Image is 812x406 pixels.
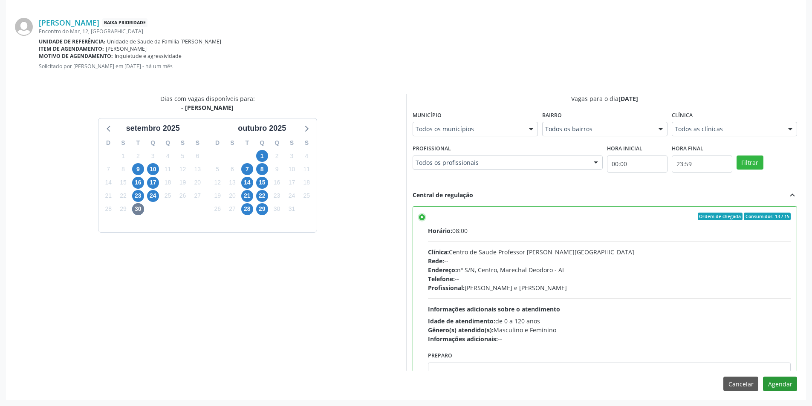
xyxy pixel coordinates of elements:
span: quinta-feira, 18 de setembro de 2025 [162,177,174,189]
span: Baixa Prioridade [102,18,147,27]
span: sexta-feira, 17 de outubro de 2025 [286,177,298,189]
i: expand_less [788,190,797,200]
label: Bairro [542,109,562,122]
span: segunda-feira, 1 de setembro de 2025 [117,150,129,162]
span: sábado, 6 de setembro de 2025 [191,150,203,162]
span: sábado, 27 de setembro de 2025 [191,190,203,202]
span: sábado, 11 de outubro de 2025 [301,163,312,175]
span: sexta-feira, 12 de setembro de 2025 [176,163,188,175]
span: quinta-feira, 11 de setembro de 2025 [162,163,174,175]
label: Clínica [672,109,693,122]
span: terça-feira, 16 de setembro de 2025 [132,177,144,189]
label: Profissional [413,142,451,155]
span: domingo, 5 de outubro de 2025 [211,163,223,175]
span: segunda-feira, 22 de setembro de 2025 [117,190,129,202]
span: domingo, 19 de outubro de 2025 [211,190,223,202]
div: Q [145,136,160,150]
img: img [15,18,33,36]
span: terça-feira, 28 de outubro de 2025 [241,203,253,215]
span: segunda-feira, 6 de outubro de 2025 [226,163,238,175]
span: domingo, 28 de setembro de 2025 [102,203,114,215]
div: T [130,136,145,150]
div: S [284,136,299,150]
span: segunda-feira, 20 de outubro de 2025 [226,190,238,202]
span: Clínica: [428,248,449,256]
span: Unidade de Saude da Familia [PERSON_NAME] [107,38,221,45]
span: quinta-feira, 25 de setembro de 2025 [162,190,174,202]
span: quinta-feira, 4 de setembro de 2025 [162,150,174,162]
span: terça-feira, 7 de outubro de 2025 [241,163,253,175]
span: segunda-feira, 15 de setembro de 2025 [117,177,129,189]
span: Todos os bairros [545,125,650,133]
span: terça-feira, 9 de setembro de 2025 [132,163,144,175]
div: Central de regulação [413,190,473,200]
span: quarta-feira, 1 de outubro de 2025 [256,150,268,162]
span: terça-feira, 21 de outubro de 2025 [241,190,253,202]
div: -- [428,256,791,265]
span: sexta-feira, 3 de outubro de 2025 [286,150,298,162]
div: D [210,136,225,150]
span: Profissional: [428,284,465,292]
button: Filtrar [737,155,763,170]
span: quarta-feira, 3 de setembro de 2025 [147,150,159,162]
span: quarta-feira, 29 de outubro de 2025 [256,203,268,215]
span: Endereço: [428,266,457,274]
span: Ordem de chegada [698,213,743,220]
span: quinta-feira, 2 de outubro de 2025 [271,150,283,162]
input: Selecione o horário [607,155,668,173]
span: segunda-feira, 13 de outubro de 2025 [226,177,238,189]
span: quarta-feira, 15 de outubro de 2025 [256,177,268,189]
div: S [116,136,131,150]
span: terça-feira, 23 de setembro de 2025 [132,190,144,202]
div: - [PERSON_NAME] [160,103,255,112]
span: sábado, 18 de outubro de 2025 [301,177,312,189]
div: setembro 2025 [123,123,183,134]
span: Informações adicionais sobre o atendimento [428,305,560,313]
label: Município [413,109,442,122]
span: Telefone: [428,275,455,283]
div: 08:00 [428,226,791,235]
span: quarta-feira, 22 de outubro de 2025 [256,190,268,202]
label: Preparo [428,349,452,363]
div: S [299,136,314,150]
span: quinta-feira, 30 de outubro de 2025 [271,203,283,215]
span: sexta-feira, 24 de outubro de 2025 [286,190,298,202]
span: quinta-feira, 23 de outubro de 2025 [271,190,283,202]
span: Inquietude e agressividade [115,52,182,60]
span: [PERSON_NAME] [106,45,147,52]
span: segunda-feira, 8 de setembro de 2025 [117,163,129,175]
button: Cancelar [723,377,758,391]
div: Q [160,136,175,150]
span: domingo, 12 de outubro de 2025 [211,177,223,189]
span: Idade de atendimento: [428,317,495,325]
input: Selecione o horário [672,155,732,173]
span: sábado, 20 de setembro de 2025 [191,177,203,189]
div: Encontro do Mar, 12, [GEOGRAPHIC_DATA] [39,28,797,35]
span: Horário: [428,227,452,235]
div: T [240,136,254,150]
span: sexta-feira, 26 de setembro de 2025 [176,190,188,202]
div: de 0 a 120 anos [428,317,791,325]
span: Todos os profissionais [416,158,585,167]
div: Vagas para o dia [413,94,798,103]
span: Rede: [428,257,444,265]
span: [DATE] [618,95,638,103]
span: segunda-feira, 27 de outubro de 2025 [226,203,238,215]
span: domingo, 7 de setembro de 2025 [102,163,114,175]
span: quinta-feira, 9 de outubro de 2025 [271,163,283,175]
b: Motivo de agendamento: [39,52,113,60]
div: D [101,136,116,150]
div: Dias com vagas disponíveis para: [160,94,255,112]
span: sábado, 25 de outubro de 2025 [301,190,312,202]
div: -- [428,334,791,343]
span: quinta-feira, 16 de outubro de 2025 [271,177,283,189]
span: quarta-feira, 24 de setembro de 2025 [147,190,159,202]
span: sábado, 13 de setembro de 2025 [191,163,203,175]
span: sexta-feira, 31 de outubro de 2025 [286,203,298,215]
span: terça-feira, 30 de setembro de 2025 [132,203,144,215]
span: sábado, 4 de outubro de 2025 [301,150,312,162]
b: Item de agendamento: [39,45,104,52]
div: outubro 2025 [234,123,289,134]
p: Solicitado por [PERSON_NAME] em [DATE] - há um mês [39,63,797,70]
span: domingo, 26 de outubro de 2025 [211,203,223,215]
